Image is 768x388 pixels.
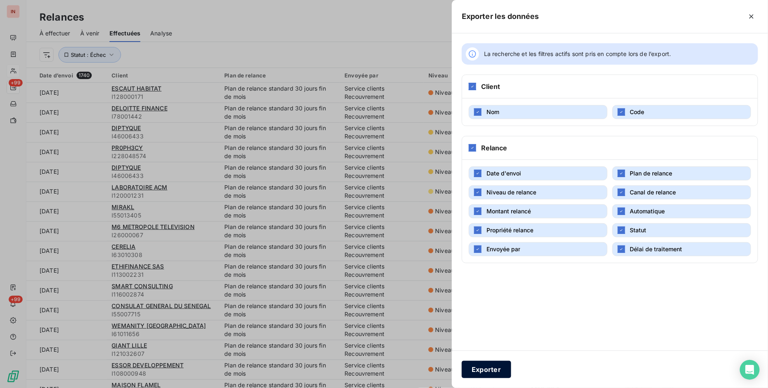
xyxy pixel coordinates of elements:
[612,242,751,256] button: Délai de traitement
[740,360,760,380] div: Open Intercom Messenger
[612,105,751,119] button: Code
[462,361,511,378] button: Exporter
[469,166,607,180] button: Date d'envoi
[462,11,539,22] h5: Exporter les données
[630,189,676,196] span: Canal de relance
[486,108,499,115] span: Nom
[630,245,682,252] span: Délai de traitement
[486,170,521,177] span: Date d'envoi
[481,143,507,153] h6: Relance
[481,82,500,91] h6: Client
[612,204,751,218] button: Automatique
[484,50,671,58] span: La recherche et les filtres actifs sont pris en compte lors de l’export.
[630,108,645,115] span: Code
[630,208,665,215] span: Automatique
[486,189,536,196] span: Niveau de relance
[612,185,751,199] button: Canal de relance
[486,208,531,215] span: Montant relancé
[630,170,673,177] span: Plan de relance
[486,245,520,252] span: Envoyée par
[469,204,607,218] button: Montant relancé
[612,223,751,237] button: Statut
[486,227,533,234] span: Propriété relance
[469,105,607,119] button: Nom
[630,227,647,234] span: Statut
[469,223,607,237] button: Propriété relance
[612,166,751,180] button: Plan de relance
[469,185,607,199] button: Niveau de relance
[469,242,607,256] button: Envoyée par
